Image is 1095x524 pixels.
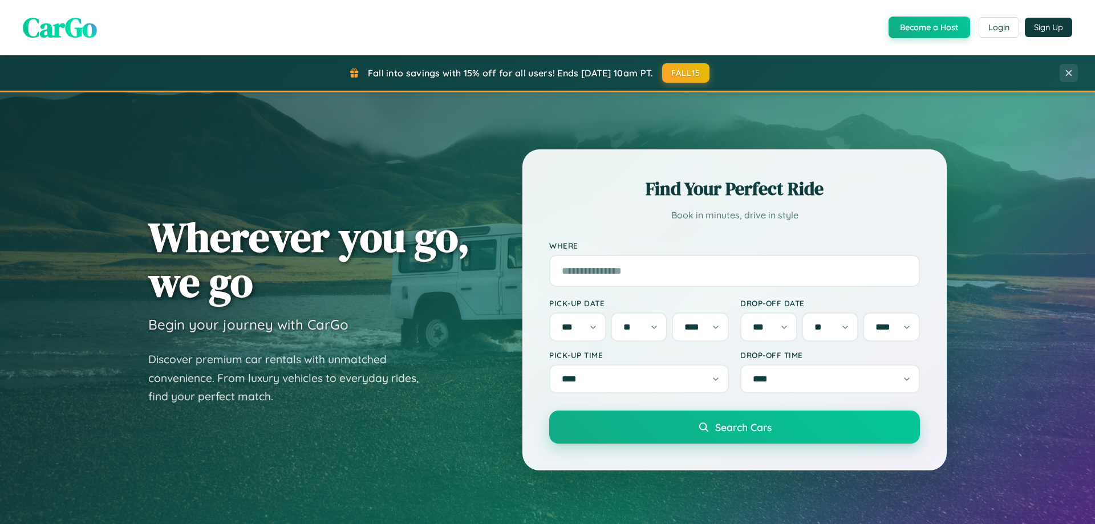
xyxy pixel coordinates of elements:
label: Drop-off Time [740,350,920,360]
p: Discover premium car rentals with unmatched convenience. From luxury vehicles to everyday rides, ... [148,350,433,406]
label: Drop-off Date [740,298,920,308]
span: Search Cars [715,421,772,433]
h1: Wherever you go, we go [148,214,470,304]
label: Where [549,241,920,250]
span: Fall into savings with 15% off for all users! Ends [DATE] 10am PT. [368,67,654,79]
h3: Begin your journey with CarGo [148,316,348,333]
label: Pick-up Date [549,298,729,308]
h2: Find Your Perfect Ride [549,176,920,201]
button: FALL15 [662,63,710,83]
button: Search Cars [549,411,920,444]
span: CarGo [23,9,97,46]
button: Sign Up [1025,18,1072,37]
p: Book in minutes, drive in style [549,207,920,224]
button: Login [979,17,1019,38]
button: Become a Host [889,17,970,38]
label: Pick-up Time [549,350,729,360]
